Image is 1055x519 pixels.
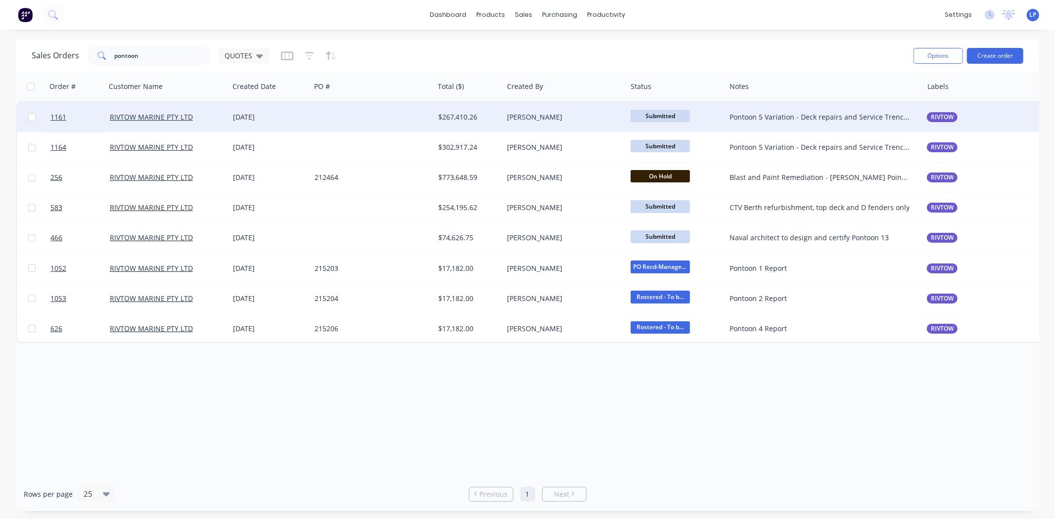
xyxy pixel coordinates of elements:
[50,263,66,273] span: 1052
[931,203,954,213] span: RIVTOW
[931,173,954,182] span: RIVTOW
[110,112,193,122] a: RIVTOW MARINE PTY LTD
[315,263,424,273] div: 215203
[730,82,749,91] div: Notes
[507,173,617,182] div: [PERSON_NAME]
[507,142,617,152] div: [PERSON_NAME]
[931,263,954,273] span: RIVTOW
[507,112,617,122] div: [PERSON_NAME]
[927,173,958,182] button: RIVTOW
[631,200,690,213] span: Submitted
[50,284,110,313] a: 1053
[554,489,569,499] span: Next
[50,324,62,334] span: 626
[631,291,690,303] span: Rostered - To b...
[438,142,497,152] div: $302,917.24
[110,173,193,182] a: RIVTOW MARINE PTY LTD
[471,7,510,22] div: products
[730,294,910,303] div: Pontoon 2 Report
[233,142,307,152] div: [DATE]
[631,260,690,273] span: PO Recd-Manager...
[537,7,582,22] div: purchasing
[931,324,954,334] span: RIVTOW
[631,321,690,334] span: Rostered - To b...
[109,82,163,91] div: Customer Name
[438,173,497,182] div: $773,648.59
[49,82,76,91] div: Order #
[479,489,507,499] span: Previous
[233,294,307,303] div: [DATE]
[438,233,497,243] div: $74,626.75
[730,263,910,273] div: Pontoon 1 Report
[631,82,651,91] div: Status
[931,142,954,152] span: RIVTOW
[438,112,497,122] div: $267,410.26
[50,223,110,253] a: 466
[50,314,110,344] a: 626
[314,82,330,91] div: PO #
[631,110,690,122] span: Submitted
[507,294,617,303] div: [PERSON_NAME]
[50,193,110,222] a: 583
[730,173,910,182] div: Blast and Paint Remediation - [PERSON_NAME] Point Pontoon 5 (9204) (P.25.0253)
[967,48,1023,64] button: Create order
[730,203,910,213] div: CTV Berth refurbishment, top deck and D fenders only
[927,112,958,122] button: RIVTOW
[32,51,79,60] h1: Sales Orders
[50,233,62,243] span: 466
[438,263,497,273] div: $17,182.00
[438,324,497,334] div: $17,182.00
[927,294,958,303] button: RIVTOW
[110,233,193,242] a: RIVTOW MARINE PTY LTD
[24,489,73,499] span: Rows per page
[233,203,307,213] div: [DATE]
[50,102,110,132] a: 1161
[927,233,958,243] button: RIVTOW
[1030,10,1037,19] span: LP
[232,82,276,91] div: Created Date
[233,263,307,273] div: [DATE]
[465,487,591,502] ul: Pagination
[233,173,307,182] div: [DATE]
[115,46,211,66] input: Search...
[233,233,307,243] div: [DATE]
[730,233,910,243] div: Naval architect to design and certify Pontoon 13
[582,7,630,22] div: productivity
[931,294,954,303] span: RIVTOW
[927,324,958,334] button: RIVTOW
[520,487,535,502] a: Page 1 is your current page
[110,203,193,212] a: RIVTOW MARINE PTY LTD
[631,230,690,243] span: Submitted
[225,50,252,61] span: QUOTES
[110,263,193,273] a: RIVTOW MARINE PTY LTD
[438,294,497,303] div: $17,182.00
[730,112,910,122] div: Pontoon 5 Variation - Deck repairs and Service Trench repairs - Mild steel
[543,489,586,499] a: Next page
[507,82,543,91] div: Created By
[233,112,307,122] div: [DATE]
[50,203,62,213] span: 583
[507,263,617,273] div: [PERSON_NAME]
[50,173,62,182] span: 256
[233,324,307,334] div: [DATE]
[730,324,910,334] div: Pontoon 4 Report
[50,112,66,122] span: 1161
[914,48,963,64] button: Options
[507,324,617,334] div: [PERSON_NAME]
[469,489,513,499] a: Previous page
[510,7,537,22] div: sales
[631,140,690,152] span: Submitted
[927,142,958,152] button: RIVTOW
[18,7,33,22] img: Factory
[315,324,424,334] div: 215206
[425,7,471,22] a: dashboard
[927,263,958,273] button: RIVTOW
[50,163,110,192] a: 256
[931,233,954,243] span: RIVTOW
[315,173,424,182] div: 212464
[110,294,193,303] a: RIVTOW MARINE PTY LTD
[315,294,424,303] div: 215204
[730,142,910,152] div: Pontoon 5 Variation - Deck repairs and Service Trench repairs - Stainless steel
[438,203,497,213] div: $254,195.62
[631,170,690,182] span: On Hold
